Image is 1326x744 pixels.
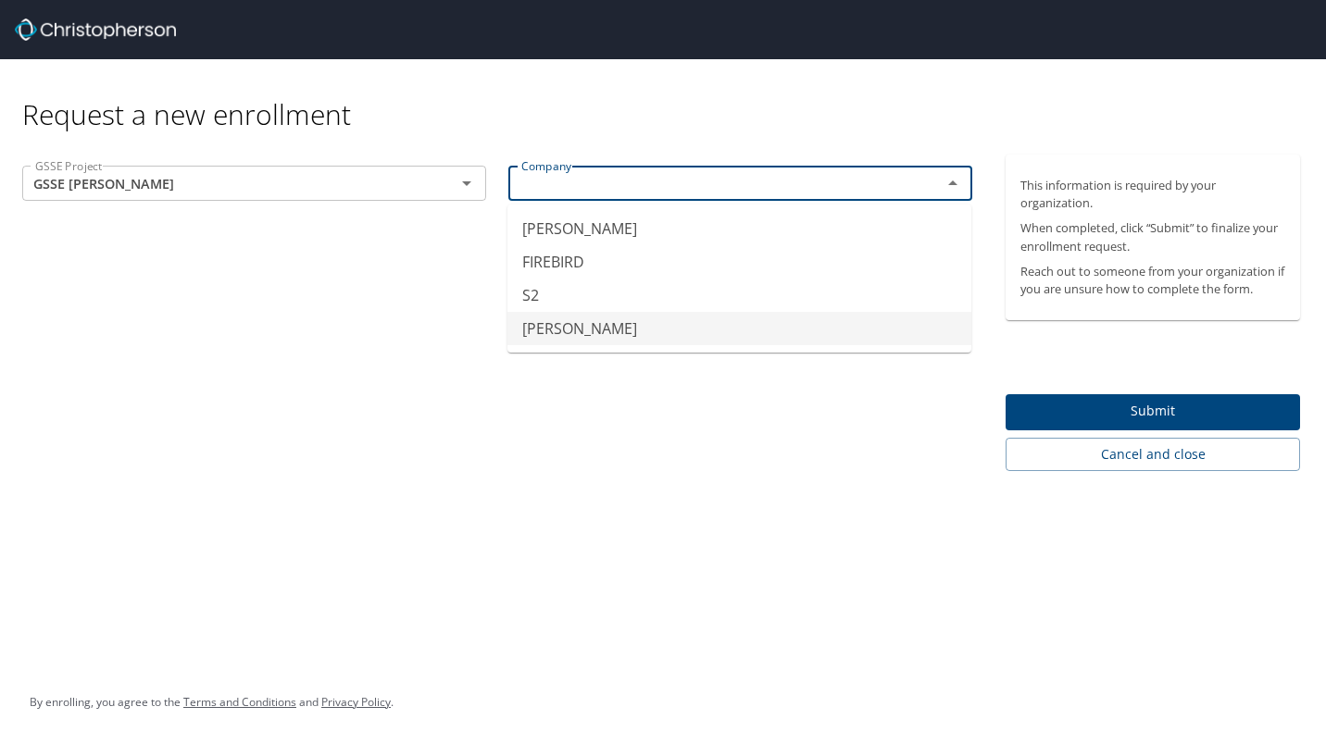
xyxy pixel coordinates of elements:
[1006,394,1300,430] button: Submit
[15,19,176,41] img: cbt logo
[321,694,391,710] a: Privacy Policy
[1020,400,1285,423] span: Submit
[1006,438,1300,472] button: Cancel and close
[1020,177,1285,212] p: This information is required by your organization.
[1020,443,1285,466] span: Cancel and close
[1020,263,1285,298] p: Reach out to someone from your organization if you are unsure how to complete the form.
[183,694,296,710] a: Terms and Conditions
[507,279,971,312] li: S2
[507,312,971,345] li: [PERSON_NAME]
[507,212,971,245] li: [PERSON_NAME]
[1020,219,1285,254] p: When completed, click “Submit” to finalize your enrollment request.
[507,245,971,279] li: FIREBIRD
[22,59,1315,132] div: Request a new enrollment
[30,679,394,725] div: By enrolling, you agree to the and .
[454,170,480,196] button: Open
[940,170,966,196] button: Close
